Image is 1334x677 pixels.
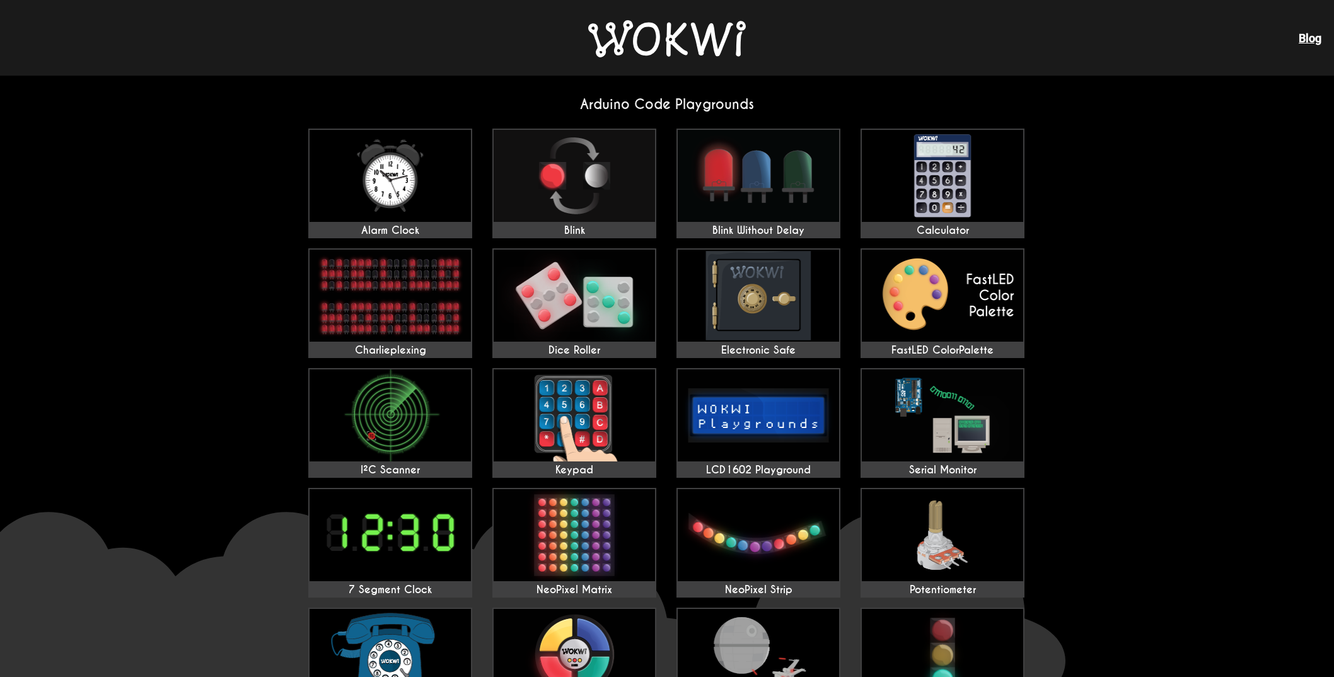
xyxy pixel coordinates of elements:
div: I²C Scanner [310,464,471,477]
div: Blink [494,224,655,237]
div: Electronic Safe [678,344,839,357]
div: 7 Segment Clock [310,584,471,596]
img: Electronic Safe [678,250,839,342]
a: FastLED ColorPalette [861,248,1024,358]
a: Potentiometer [861,488,1024,598]
img: I²C Scanner [310,369,471,461]
a: NeoPixel Strip [676,488,840,598]
img: Blink [494,130,655,222]
a: 7 Segment Clock [308,488,472,598]
img: NeoPixel Strip [678,489,839,581]
a: Keypad [492,368,656,478]
div: LCD1602 Playground [678,464,839,477]
img: Potentiometer [862,489,1023,581]
a: Blink [492,129,656,238]
img: LCD1602 Playground [678,369,839,461]
img: 7 Segment Clock [310,489,471,581]
a: Dice Roller [492,248,656,358]
div: Charlieplexing [310,344,471,357]
div: FastLED ColorPalette [862,344,1023,357]
img: Wokwi [588,20,746,57]
div: NeoPixel Matrix [494,584,655,596]
img: Alarm Clock [310,130,471,222]
div: Keypad [494,464,655,477]
a: Charlieplexing [308,248,472,358]
a: Blink Without Delay [676,129,840,238]
a: I²C Scanner [308,368,472,478]
img: Calculator [862,130,1023,222]
div: NeoPixel Strip [678,584,839,596]
img: Keypad [494,369,655,461]
a: Electronic Safe [676,248,840,358]
img: Charlieplexing [310,250,471,342]
img: Blink Without Delay [678,130,839,222]
a: Alarm Clock [308,129,472,238]
div: Dice Roller [494,344,655,357]
a: Serial Monitor [861,368,1024,478]
div: Serial Monitor [862,464,1023,477]
div: Alarm Clock [310,224,471,237]
img: Dice Roller [494,250,655,342]
img: FastLED ColorPalette [862,250,1023,342]
a: Blog [1299,32,1321,45]
div: Calculator [862,224,1023,237]
a: LCD1602 Playground [676,368,840,478]
img: NeoPixel Matrix [494,489,655,581]
a: NeoPixel Matrix [492,488,656,598]
div: Blink Without Delay [678,224,839,237]
h2: Arduino Code Playgrounds [298,96,1036,113]
div: Potentiometer [862,584,1023,596]
a: Calculator [861,129,1024,238]
img: Serial Monitor [862,369,1023,461]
